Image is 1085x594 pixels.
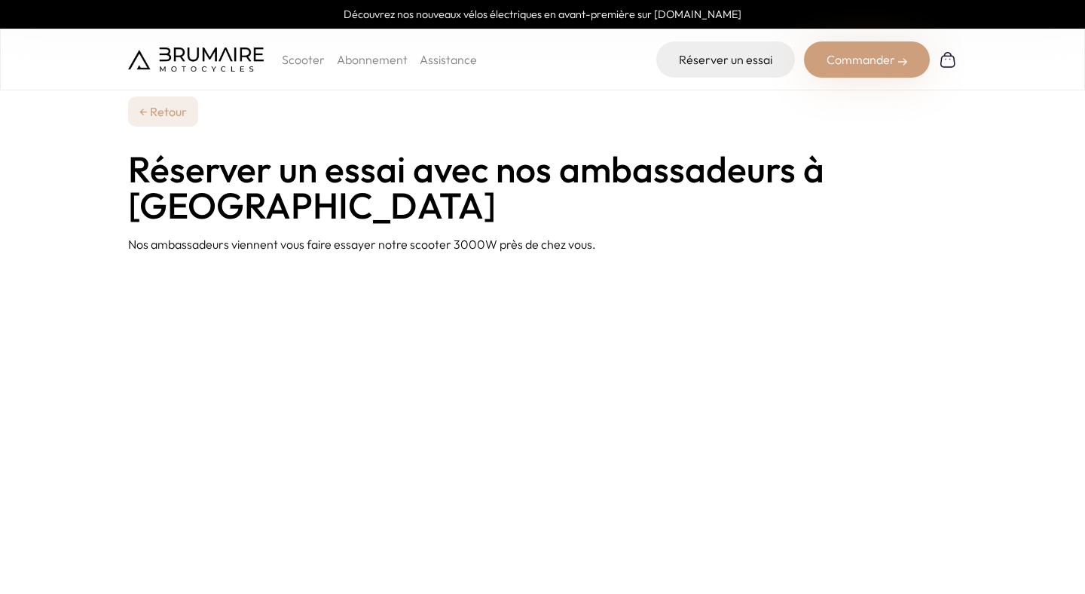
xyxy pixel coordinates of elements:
[282,51,325,69] p: Scooter
[128,235,957,253] p: Nos ambassadeurs viennent vous faire essayer notre scooter 3000W près de chez vous.
[337,52,408,67] a: Abonnement
[128,96,198,127] a: ← Retour
[898,57,907,66] img: right-arrow-2.png
[939,51,957,69] img: Panier
[128,151,957,223] h1: Réserver un essai avec nos ambassadeurs à [GEOGRAPHIC_DATA]
[804,41,930,78] div: Commander
[128,47,264,72] img: Brumaire Motocycles
[420,52,477,67] a: Assistance
[656,41,795,78] a: Réserver un essai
